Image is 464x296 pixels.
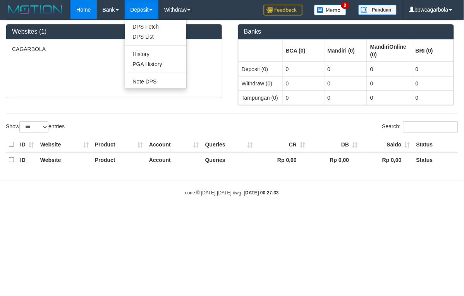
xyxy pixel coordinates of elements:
th: Saldo [361,137,413,152]
td: Tampungan (0) [239,90,283,105]
td: 0 [282,90,324,105]
th: Queries [202,152,256,167]
a: DPS Fetch [125,22,186,32]
label: Show entries [6,121,65,133]
th: Group: activate to sort column ascending [324,39,367,62]
td: 0 [324,90,367,105]
p: CAGARBOLA [12,45,216,53]
small: code © [DATE]-[DATE] dwg | [185,190,279,196]
td: 0 [412,62,454,77]
strong: [DATE] 00:27:33 [244,190,279,196]
img: MOTION_logo.png [6,4,65,15]
th: Status [413,137,458,152]
td: 0 [412,90,454,105]
th: CR [256,137,308,152]
h3: Banks [244,28,448,35]
td: 0 [367,90,412,105]
td: Withdraw (0) [239,76,283,90]
th: Website [37,152,92,167]
th: Group: activate to sort column ascending [412,39,454,62]
img: Feedback.jpg [264,5,302,15]
a: Note DPS [125,77,186,87]
th: Group: activate to sort column ascending [282,39,324,62]
span: 2 [341,2,349,9]
th: Account [146,137,202,152]
td: 0 [412,76,454,90]
select: Showentries [19,121,48,133]
th: Queries [202,137,256,152]
th: Status [413,152,458,167]
a: PGA History [125,59,186,69]
td: 0 [324,76,367,90]
img: panduan.png [358,5,397,15]
img: Button%20Memo.svg [314,5,347,15]
th: Rp 0,00 [308,152,361,167]
th: Website [37,137,92,152]
a: History [125,49,186,59]
th: DB [308,137,361,152]
th: ID [17,152,37,167]
input: Search: [403,121,458,133]
td: 0 [282,76,324,90]
th: Product [92,137,146,152]
td: 0 [324,62,367,77]
th: Rp 0,00 [361,152,413,167]
label: Search: [382,121,458,133]
td: Deposit (0) [239,62,283,77]
th: Rp 0,00 [256,152,308,167]
th: Account [146,152,202,167]
td: 0 [367,76,412,90]
th: Group: activate to sort column ascending [239,39,283,62]
th: ID [17,137,37,152]
td: 0 [282,62,324,77]
td: 0 [367,62,412,77]
th: Group: activate to sort column ascending [367,39,412,62]
h3: Websites (1) [12,28,216,35]
th: Product [92,152,146,167]
a: DPS List [125,32,186,42]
